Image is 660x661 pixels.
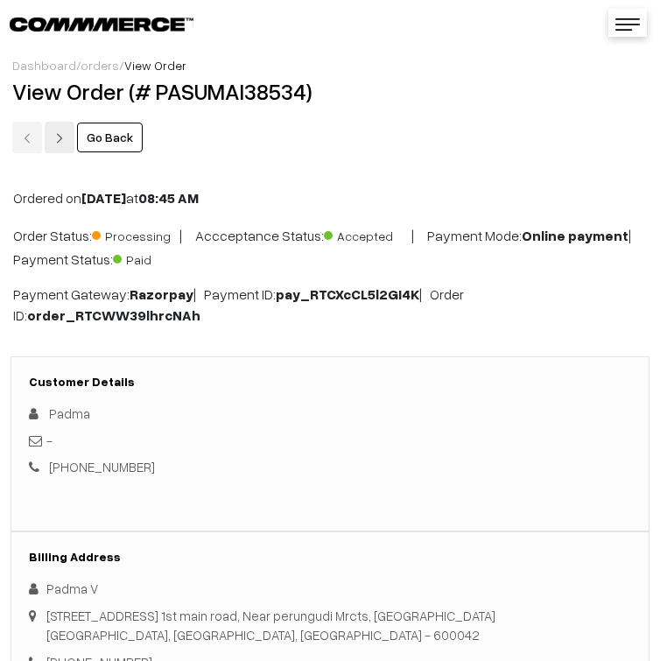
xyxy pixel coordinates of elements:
img: right-arrow.png [54,133,65,144]
a: Go Back [77,123,143,152]
a: Dashboard [12,58,76,73]
p: Order Status: | Accceptance Status: | Payment Mode: | Payment Status: [13,222,647,270]
span: View Order [124,58,186,73]
img: menu [615,18,640,31]
p: Ordered on at [13,187,647,208]
div: / / [12,56,648,74]
div: - [29,431,631,451]
a: [PHONE_NUMBER] [49,459,155,475]
img: COMMMERCE [10,18,193,31]
b: order_RTCWW39lhrcNAh [27,306,200,324]
b: [DATE] [81,189,126,207]
div: Padma V [29,579,631,599]
span: Processing [92,222,179,245]
span: Padma [49,405,90,421]
h3: Customer Details [29,375,631,390]
b: Online payment [522,227,628,244]
h2: View Order (# PASUMAI38534) [12,78,648,105]
h3: Billing Address [29,550,631,565]
b: Razorpay [130,285,193,303]
b: pay_RTCXcCL5l2GI4K [276,285,419,303]
a: orders [81,58,119,73]
b: 08:45 AM [138,189,199,207]
div: [STREET_ADDRESS] 1st main road, Near perungudi Mrcts, [GEOGRAPHIC_DATA] [GEOGRAPHIC_DATA], [GEOGR... [46,606,495,645]
span: Paid [113,246,200,269]
a: COMMMERCE [10,12,163,33]
p: Payment Gateway: | Payment ID: | Order ID: [13,284,647,326]
span: Accepted [324,222,411,245]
